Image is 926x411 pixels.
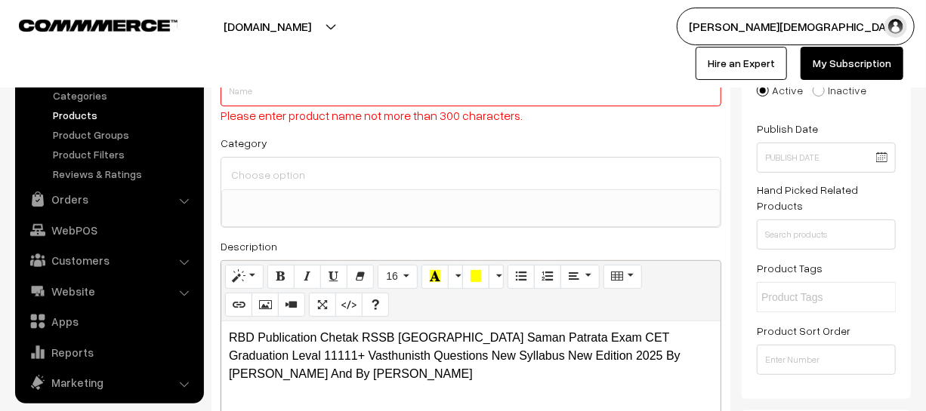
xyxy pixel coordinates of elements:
label: Product Sort Order [757,323,850,339]
button: [DOMAIN_NAME] [171,8,364,45]
button: Font Size [378,265,418,289]
label: Category [221,135,267,151]
a: Marketing [19,369,199,396]
label: Inactive [813,82,866,98]
a: Product Groups [49,127,199,143]
button: Background Color [462,265,489,289]
img: COMMMERCE [19,20,177,31]
button: Code View [335,293,363,317]
a: Product Filters [49,146,199,162]
a: Reviews & Ratings [49,166,199,182]
span: Please enter product name not more than 300 characters. [221,108,523,123]
a: Website [19,278,199,305]
label: Hand Picked Related Products [757,182,896,213]
button: Paragraph [560,265,599,289]
label: Publish Date [757,121,818,136]
input: Choose option [227,164,715,186]
button: Bold (CTRL+B) [267,265,295,289]
button: Unordered list (CTRL+SHIFT+NUM7) [508,265,535,289]
button: Underline (CTRL+U) [320,265,347,289]
button: More Color [448,265,463,289]
a: Orders [19,186,199,213]
a: Categories [49,87,199,103]
button: Remove Font Style (CTRL+\) [347,265,374,289]
button: Style [225,265,264,289]
button: Ordered list (CTRL+SHIFT+NUM8) [534,265,561,289]
button: Recent Color [421,265,449,289]
button: Picture [252,293,279,317]
a: Reports [19,339,199,366]
a: Apps [19,308,199,335]
label: Description [221,238,277,254]
button: Help [362,293,389,317]
button: More Color [489,265,504,289]
a: My Subscription [801,47,903,80]
a: Customers [19,247,199,274]
img: user [884,15,907,38]
a: Products [49,107,199,123]
label: Active [757,82,803,98]
input: Name [221,76,721,106]
a: Hire an Expert [696,47,787,80]
p: RBD Publication Chetak RSSB [GEOGRAPHIC_DATA] Saman Patrata Exam CET Graduation Leval 11111+ Vast... [229,329,713,383]
input: Search products [757,219,896,250]
button: [PERSON_NAME][DEMOGRAPHIC_DATA] [677,8,915,45]
button: Link (CTRL+K) [225,293,252,317]
label: Product Tags [757,260,823,276]
button: Full Screen [309,293,336,317]
span: 16 [386,270,398,282]
a: COMMMERCE [19,15,151,33]
input: Product Tags [761,290,894,305]
a: WebPOS [19,216,199,244]
input: Publish Date [757,143,896,173]
button: Italic (CTRL+I) [294,265,321,289]
button: Video [278,293,305,317]
button: Table [603,265,642,289]
input: Enter Number [757,345,896,375]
